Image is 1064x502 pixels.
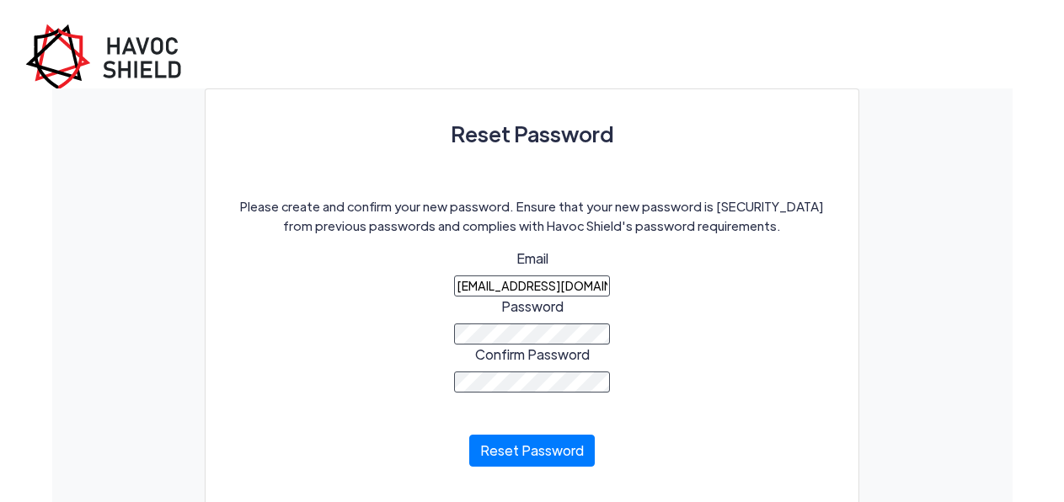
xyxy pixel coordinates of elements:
h3: Reset Password [229,113,835,155]
p: Please create and confirm your new password. Ensure that your new password is [SECURITY_DATA] fro... [229,197,835,235]
span: Password [501,297,564,315]
img: havoc-shield-register-logo.png [25,24,194,88]
button: Reset Password [469,435,595,467]
span: Confirm Password [475,345,590,363]
span: Email [516,249,548,267]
